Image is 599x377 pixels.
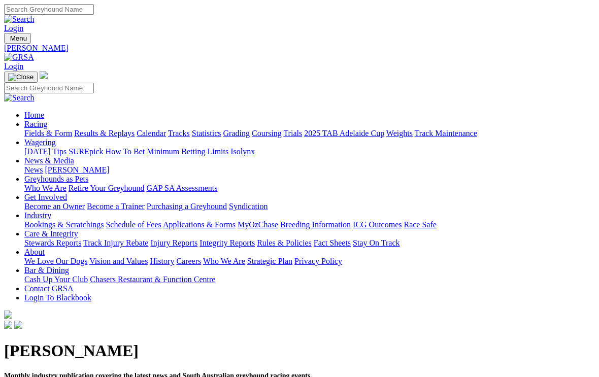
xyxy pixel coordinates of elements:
[415,129,477,138] a: Track Maintenance
[24,184,595,193] div: Greyhounds as Pets
[83,238,148,247] a: Track Injury Rebate
[24,193,67,201] a: Get Involved
[24,238,81,247] a: Stewards Reports
[40,71,48,79] img: logo-grsa-white.png
[24,165,43,174] a: News
[87,202,145,211] a: Become a Trainer
[90,275,215,284] a: Chasers Restaurant & Function Centre
[4,321,12,329] img: facebook.svg
[4,341,595,360] h1: [PERSON_NAME]
[257,238,312,247] a: Rules & Policies
[24,275,88,284] a: Cash Up Your Club
[24,266,69,275] a: Bar & Dining
[192,129,221,138] a: Statistics
[89,257,148,265] a: Vision and Values
[294,257,342,265] a: Privacy Policy
[238,220,278,229] a: MyOzChase
[150,257,174,265] a: History
[24,184,66,192] a: Who We Are
[24,156,74,165] a: News & Media
[24,147,595,156] div: Wagering
[4,62,23,71] a: Login
[283,129,302,138] a: Trials
[4,93,35,102] img: Search
[4,15,35,24] img: Search
[304,129,384,138] a: 2025 TAB Adelaide Cup
[106,147,145,156] a: How To Bet
[199,238,255,247] a: Integrity Reports
[314,238,351,247] a: Fact Sheets
[106,220,161,229] a: Schedule of Fees
[24,284,73,293] a: Contact GRSA
[163,220,236,229] a: Applications & Forms
[4,83,94,93] input: Search
[24,147,66,156] a: [DATE] Tips
[24,120,47,128] a: Racing
[137,129,166,138] a: Calendar
[4,53,34,62] img: GRSA
[24,111,44,119] a: Home
[280,220,351,229] a: Breeding Information
[24,248,45,256] a: About
[147,202,227,211] a: Purchasing a Greyhound
[24,138,56,147] a: Wagering
[24,238,595,248] div: Care & Integrity
[24,211,51,220] a: Industry
[404,220,436,229] a: Race Safe
[69,184,145,192] a: Retire Your Greyhound
[10,35,27,42] span: Menu
[353,220,402,229] a: ICG Outcomes
[24,229,78,238] a: Care & Integrity
[24,165,595,175] div: News & Media
[150,238,197,247] a: Injury Reports
[24,293,91,302] a: Login To Blackbook
[24,220,595,229] div: Industry
[24,129,595,138] div: Racing
[223,129,250,138] a: Grading
[4,44,595,53] a: [PERSON_NAME]
[24,175,88,183] a: Greyhounds as Pets
[247,257,292,265] a: Strategic Plan
[24,220,104,229] a: Bookings & Scratchings
[24,257,595,266] div: About
[8,73,34,81] img: Close
[386,129,413,138] a: Weights
[24,202,595,211] div: Get Involved
[45,165,109,174] a: [PERSON_NAME]
[24,129,72,138] a: Fields & Form
[4,4,94,15] input: Search
[24,257,87,265] a: We Love Our Dogs
[176,257,201,265] a: Careers
[203,257,245,265] a: Who We Are
[4,24,23,32] a: Login
[4,311,12,319] img: logo-grsa-white.png
[147,147,228,156] a: Minimum Betting Limits
[168,129,190,138] a: Tracks
[4,72,38,83] button: Toggle navigation
[69,147,103,156] a: SUREpick
[230,147,255,156] a: Isolynx
[147,184,218,192] a: GAP SA Assessments
[14,321,22,329] img: twitter.svg
[24,275,595,284] div: Bar & Dining
[229,202,268,211] a: Syndication
[252,129,282,138] a: Coursing
[24,202,85,211] a: Become an Owner
[74,129,135,138] a: Results & Replays
[353,238,400,247] a: Stay On Track
[4,33,31,44] button: Toggle navigation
